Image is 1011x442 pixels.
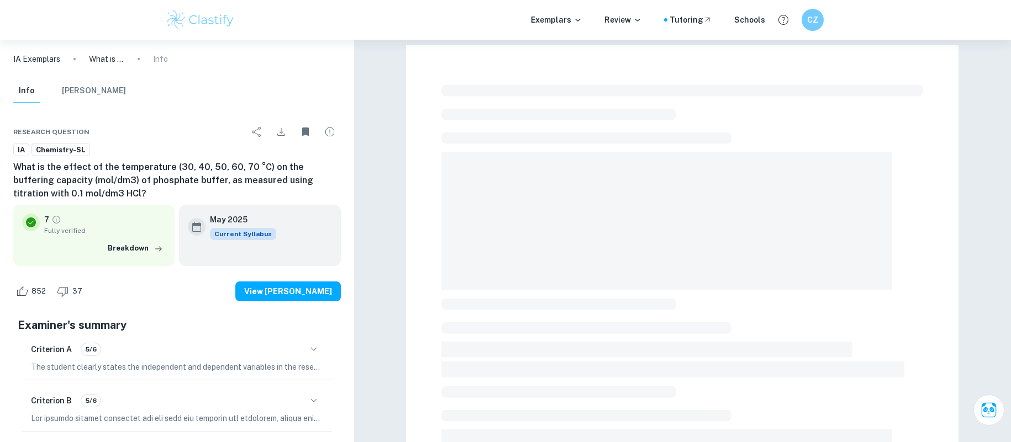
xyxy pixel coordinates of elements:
div: Dislike [54,283,88,300]
span: 852 [25,286,52,297]
span: Current Syllabus [210,228,276,240]
img: Clastify logo [165,9,235,31]
button: Breakdown [105,240,166,257]
button: Ask Clai [973,395,1004,425]
button: View [PERSON_NAME] [235,281,341,301]
a: IA [13,143,29,157]
div: This exemplar is based on the current syllabus. Feel free to refer to it for inspiration/ideas wh... [210,228,276,240]
p: Lor ipsumdo sitamet consectet adi eli sedd eiu temporin utl etdolorem, aliqua enim adminimven qui... [31,412,323,424]
span: Chemistry-SL [32,145,89,156]
h5: Examiner's summary [18,317,336,333]
div: Report issue [319,121,341,143]
span: 5/6 [81,344,101,354]
span: Research question [13,127,89,137]
button: [PERSON_NAME] [62,79,126,103]
a: Chemistry-SL [31,143,90,157]
p: The student clearly states the independent and dependent variables in the research question, incl... [31,361,323,373]
span: 37 [66,286,88,297]
span: IA [14,145,29,156]
a: IA Exemplars [13,53,60,65]
h6: Criterion A [31,343,72,355]
a: Schools [734,14,765,26]
button: CZ [802,9,824,31]
a: Tutoring [670,14,712,26]
span: 5/6 [81,396,101,406]
div: Like [13,283,52,300]
h6: May 2025 [210,214,267,226]
span: Fully verified [44,226,166,236]
h6: Criterion B [31,395,72,407]
p: Review [604,14,642,26]
a: Grade fully verified [51,215,61,225]
p: Exemplars [531,14,582,26]
p: What is the effect of the temperature (30, 40, 50, 60, 70 °C) on the buffering capacity (mol/dm3)... [89,53,124,65]
p: 7 [44,214,49,226]
h6: What is the effect of the temperature (30, 40, 50, 60, 70 °C) on the buffering capacity (mol/dm3)... [13,161,341,200]
div: Download [270,121,292,143]
div: Share [246,121,268,143]
button: Info [13,79,40,103]
div: Unbookmark [294,121,317,143]
p: Info [153,53,168,65]
button: Help and Feedback [774,10,793,29]
h6: CZ [807,14,819,26]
